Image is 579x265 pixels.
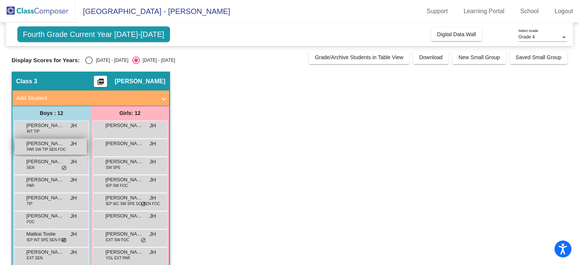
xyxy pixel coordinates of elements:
[458,5,511,17] a: Learning Portal
[70,248,77,256] span: JH
[150,122,156,130] span: JH
[26,140,64,147] span: [PERSON_NAME]
[27,237,66,243] span: IEP INT SPE SEN FOC
[421,5,454,17] a: Support
[70,230,77,238] span: JH
[93,57,128,64] div: [DATE] - [DATE]
[106,140,143,147] span: [PERSON_NAME]
[70,122,77,130] span: JH
[26,212,64,220] span: [PERSON_NAME] [PERSON_NAME]
[518,34,535,40] span: Grade 4
[115,78,165,85] span: [PERSON_NAME]
[70,158,77,166] span: JH
[106,212,143,220] span: [PERSON_NAME]
[94,76,107,87] button: Print Students Details
[141,201,146,207] span: do_not_disturb_alt
[150,176,156,184] span: JH
[141,237,146,244] span: do_not_disturb_alt
[510,51,567,64] button: Saved Small Group
[61,237,67,244] span: do_not_disturb_alt
[452,51,506,64] button: New Small Group
[91,106,169,121] div: Girls: 12
[106,255,130,261] span: YGL EXT PAR
[12,57,80,64] span: Display Scores for Years:
[61,165,67,171] span: do_not_disturb_alt
[150,158,156,166] span: JH
[26,176,64,184] span: [PERSON_NAME]
[75,5,230,17] span: [GEOGRAPHIC_DATA] - [PERSON_NAME]
[106,194,143,202] span: [PERSON_NAME]
[458,54,500,60] span: New Small Group
[150,194,156,202] span: JH
[106,248,143,256] span: [PERSON_NAME]
[106,176,143,184] span: [PERSON_NAME]
[27,201,33,207] span: TIP
[106,230,143,238] span: [PERSON_NAME]
[514,5,545,17] a: School
[548,5,579,17] a: Logout
[309,51,409,64] button: Grade/Archive Students in Table View
[413,51,449,64] button: Download
[140,57,175,64] div: [DATE] - [DATE]
[106,158,143,165] span: [PERSON_NAME]
[26,230,64,238] span: Malikai Tostie
[70,194,77,202] span: JH
[26,194,64,202] span: [PERSON_NAME]
[27,147,66,152] span: PAR SW TIP SEN FOC
[26,122,64,129] span: [PERSON_NAME]
[70,140,77,148] span: JH
[17,26,170,42] span: Fourth Grade Current Year [DATE]-[DATE]
[12,106,91,121] div: Boys : 12
[12,90,169,106] mat-expansion-panel-header: Add Student
[150,140,156,148] span: JH
[150,248,156,256] span: JH
[96,78,105,89] mat-icon: picture_as_pdf
[16,94,156,103] mat-panel-title: Add Student
[27,255,43,261] span: EXT SEN
[70,212,77,220] span: JH
[27,165,35,170] span: SEN
[70,176,77,184] span: JH
[26,158,64,165] span: [PERSON_NAME]
[106,165,121,170] span: SW SPE
[16,78,37,85] span: Class 3
[431,28,482,41] button: Digital Data Wall
[437,31,476,37] span: Digital Data Wall
[516,54,561,60] span: Saved Small Group
[150,212,156,220] span: JH
[27,183,34,188] span: PAR
[85,57,175,64] mat-radio-group: Select an option
[150,230,156,238] span: JH
[419,54,443,60] span: Download
[106,201,160,207] span: IEP IAC SW SPE SCI SEN FOC
[106,237,129,243] span: EXT SW FOC
[106,122,143,129] span: [PERSON_NAME]
[26,248,64,256] span: [PERSON_NAME]
[106,183,128,188] span: IEP SW FOC
[315,54,403,60] span: Grade/Archive Students in Table View
[27,219,35,225] span: FOC
[27,129,40,134] span: INT TIP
